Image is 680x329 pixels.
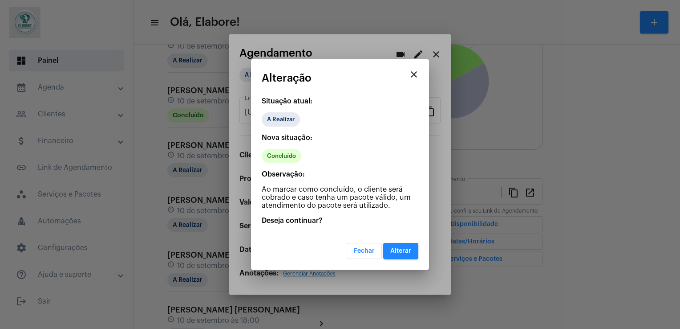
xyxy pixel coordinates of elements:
[262,170,418,178] p: Observação:
[409,69,419,80] mat-icon: close
[262,149,301,163] mat-chip: Concluído
[347,243,382,259] button: Fechar
[354,248,375,254] span: Fechar
[262,217,418,225] p: Deseja continuar?
[262,185,418,210] p: Ao marcar como concluído, o cliente será cobrado e caso tenha um pacote válido, um atendimento do...
[262,72,312,84] span: Alteração
[383,243,418,259] button: Alterar
[262,112,300,127] mat-chip: A Realizar
[390,248,411,254] span: Alterar
[262,97,418,105] p: Situação atual:
[262,134,418,142] p: Nova situação:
